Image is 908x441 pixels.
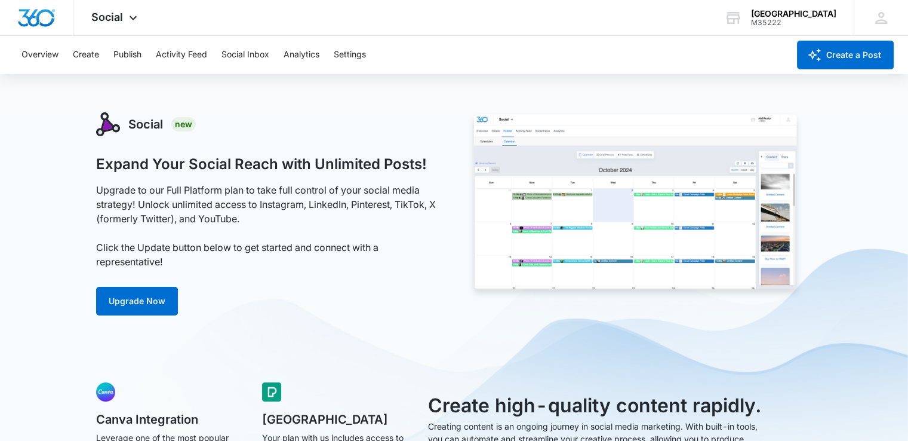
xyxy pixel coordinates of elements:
h3: Create high-quality content rapidly. [428,391,764,420]
span: Social [91,11,123,23]
button: Analytics [284,36,319,74]
div: account id [751,19,836,27]
button: Settings [334,36,366,74]
button: Social Inbox [221,36,269,74]
h5: [GEOGRAPHIC_DATA] [262,414,411,425]
a: Upgrade Now [96,287,178,316]
button: Overview [21,36,59,74]
div: account name [751,9,836,19]
button: Create [73,36,99,74]
h5: Canva Integration [96,414,245,425]
div: New [171,117,196,131]
p: Upgrade to our Full Platform plan to take full control of your social media strategy! Unlock unli... [96,183,441,269]
button: Activity Feed [156,36,207,74]
button: Create a Post [797,41,894,69]
button: Publish [113,36,141,74]
h1: Expand Your Social Reach with Unlimited Posts! [96,155,427,173]
h3: Social [128,115,163,133]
